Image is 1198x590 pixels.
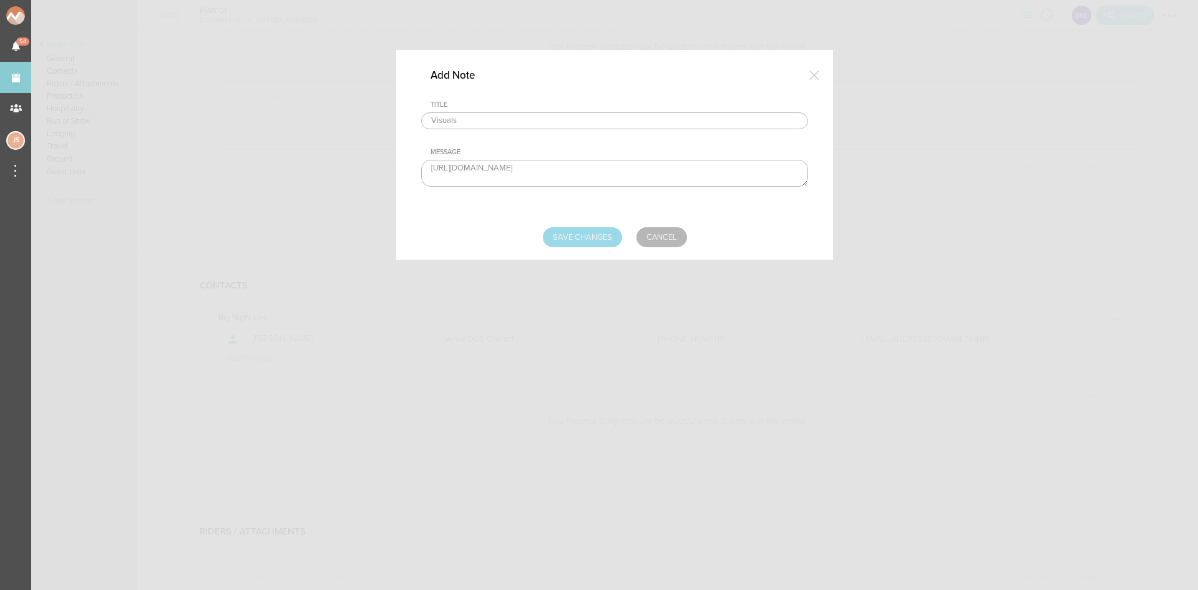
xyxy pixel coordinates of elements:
div: Jessica Smith [6,131,25,150]
div: Message [431,148,808,157]
a: Cancel [636,227,687,247]
img: NOMAD [6,6,77,25]
div: Title [431,101,808,109]
span: 54 [16,37,29,46]
input: Save Changes [543,227,622,247]
h4: Add Note [431,69,494,82]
